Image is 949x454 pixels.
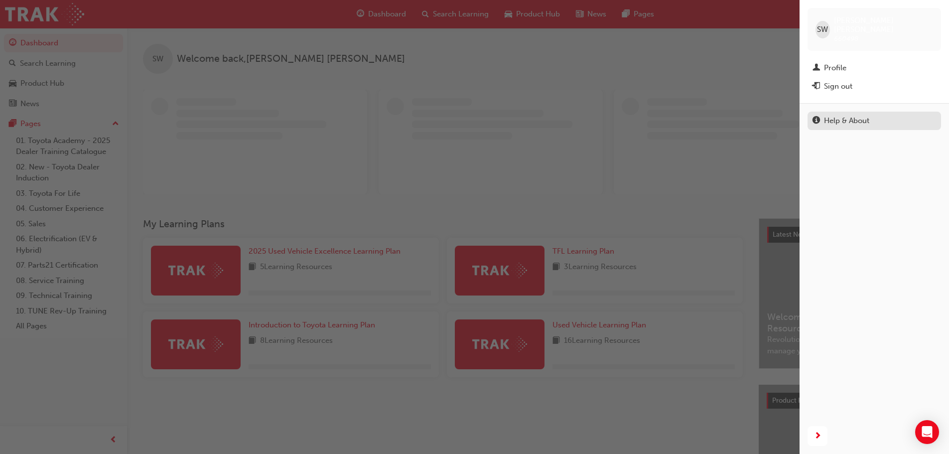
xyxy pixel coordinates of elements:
[813,64,820,73] span: man-icon
[824,115,869,127] div: Help & About
[834,34,858,43] span: 660498
[824,62,846,74] div: Profile
[817,24,828,35] span: SW
[808,59,941,77] a: Profile
[808,112,941,130] a: Help & About
[814,430,821,443] span: next-icon
[824,81,852,92] div: Sign out
[834,16,933,34] span: [PERSON_NAME] [PERSON_NAME]
[813,117,820,126] span: info-icon
[808,77,941,96] button: Sign out
[813,82,820,91] span: exit-icon
[915,420,939,444] div: Open Intercom Messenger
